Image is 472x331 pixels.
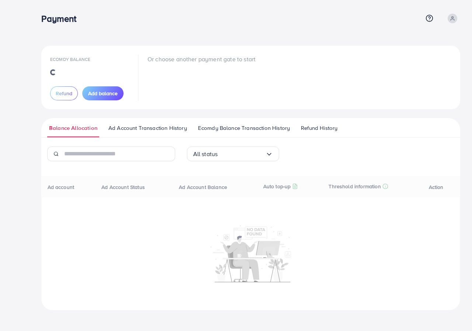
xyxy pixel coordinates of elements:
span: All status [193,148,218,160]
button: Refund [50,86,78,100]
p: Or choose another payment gate to start [147,55,256,63]
span: Add balance [88,90,118,97]
div: Search for option [187,146,279,161]
span: Balance Allocation [49,124,97,132]
button: Add balance [82,86,124,100]
span: Ad Account Transaction History [108,124,187,132]
span: Refund [56,90,72,97]
h3: Payment [41,13,82,24]
input: Search for option [218,148,265,160]
span: Ecomdy Balance [50,56,90,62]
span: Ecomdy Balance Transaction History [198,124,290,132]
span: Refund History [301,124,337,132]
